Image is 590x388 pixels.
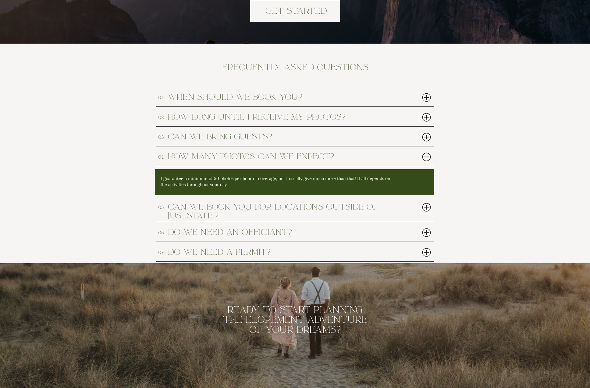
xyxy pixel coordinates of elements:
a: get started [259,6,334,16]
h2: can we bring guests? [168,132,400,140]
h2: How many photos can we expect? [168,152,400,160]
h2: when should we book you? [168,93,400,101]
h3: 07 [158,249,166,254]
h2: how long until i receive my photos? [168,113,400,120]
h2: Ready to start planning the elopement adventure of your dreams? [222,305,369,338]
h3: 06 [158,229,166,234]
h2: do we need an officiant? [168,228,400,236]
h3: 01 [158,94,166,99]
h3: 05 [158,204,166,209]
h2: Frequently Asked Questions [216,63,374,77]
h3: 04 [158,153,166,158]
h3: 02 [158,114,166,119]
h2: do we need a permit? [168,248,400,256]
h2: can we book you for locations outside of [US_STATE]? [168,203,400,210]
h3: 03 [158,134,166,138]
p: I guarantee a minimum of 50 photos per hour of coverage, but I usually give much more than that! ... [161,176,395,191]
